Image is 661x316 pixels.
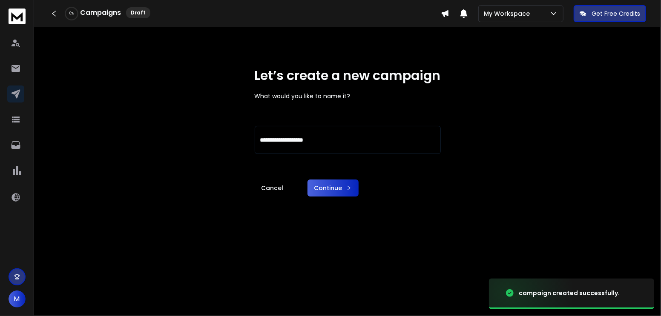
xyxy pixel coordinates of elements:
[484,9,533,18] p: My Workspace
[80,8,121,18] h1: Campaigns
[9,290,26,307] button: M
[255,179,290,196] a: Cancel
[69,11,74,16] p: 0 %
[9,9,26,24] img: logo
[592,9,640,18] p: Get Free Credits
[519,289,620,297] div: campaign created successfully.
[255,68,441,83] h1: Let’s create a new campaign
[574,5,646,22] button: Get Free Credits
[126,7,150,18] div: Draft
[308,179,359,196] button: Continue
[255,92,441,100] p: What would you like to name it?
